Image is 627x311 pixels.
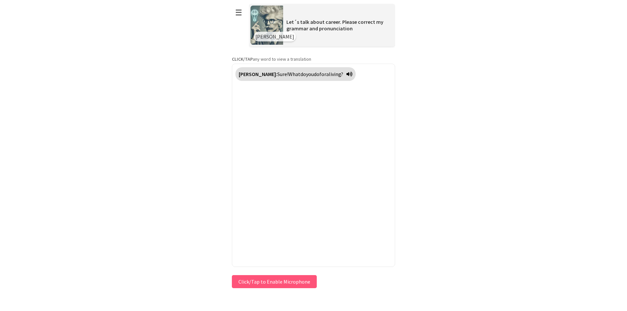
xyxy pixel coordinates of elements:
strong: CLICK/TAP [232,56,253,62]
button: ☰ [232,4,246,21]
span: do [300,71,306,77]
span: you [306,71,314,77]
span: a [326,71,329,77]
span: do [314,71,319,77]
button: Click/Tap to Enable Microphone [232,275,317,288]
div: Click to translate [235,67,356,81]
span: [PERSON_NAME] [255,33,294,40]
span: for [319,71,326,77]
img: Scenario Image [250,6,283,45]
span: Sure! [277,71,288,77]
span: living? [329,71,343,77]
p: any word to view a translation [232,56,395,62]
span: Let´s talk about career. Please correct my grammar and pronunciation [286,19,383,32]
span: What [288,71,300,77]
strong: [PERSON_NAME]: [239,71,277,77]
